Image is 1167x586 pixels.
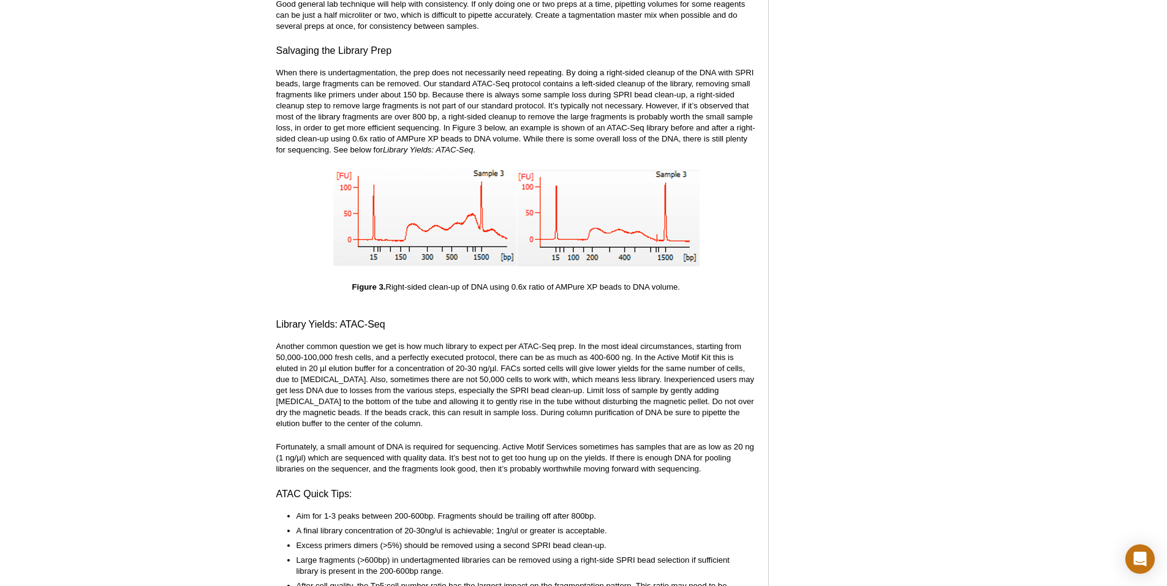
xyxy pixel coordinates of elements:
p: Another common question we get is how much library to expect per ATAC-Seq prep. In the most ideal... [276,341,756,429]
li: A final library concentration of 20-30ng/ul is achievable; 1ng/ul or greater is acceptable. [296,525,744,536]
h3: ATAC Quick Tips: [276,487,756,501]
em: Library Yields: ATAC-Seq [383,145,473,154]
p: Fortunately, a small amount of DNA is required for sequencing. Active Motif Services sometimes ha... [276,441,756,475]
h3: Salvaging the Library Prep [276,43,756,58]
strong: Figure 3. [352,282,385,291]
li: Aim for 1-3 peaks between 200-600bp. Fragments should be trailing off after 800bp. [296,511,744,522]
div: Open Intercom Messenger [1125,544,1155,574]
p: When there is undertagmentation, the prep does not necessarily need repeating. By doing a right-s... [276,67,756,156]
li: Large fragments (>600bp) in undertagmented libraries can be removed using a right-side SPRI bead ... [296,555,744,577]
h3: Library Yields: ATAC-Seq [276,317,756,332]
img: Right-sided clean-up of DNA [332,168,700,266]
p: Right-sided clean-up of DNA using 0.6x ratio of AMPure XP beads to DNA volume. [276,282,756,293]
li: Excess primers dimers (>5%) should be removed using a second SPRI bead clean-up. [296,540,744,551]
